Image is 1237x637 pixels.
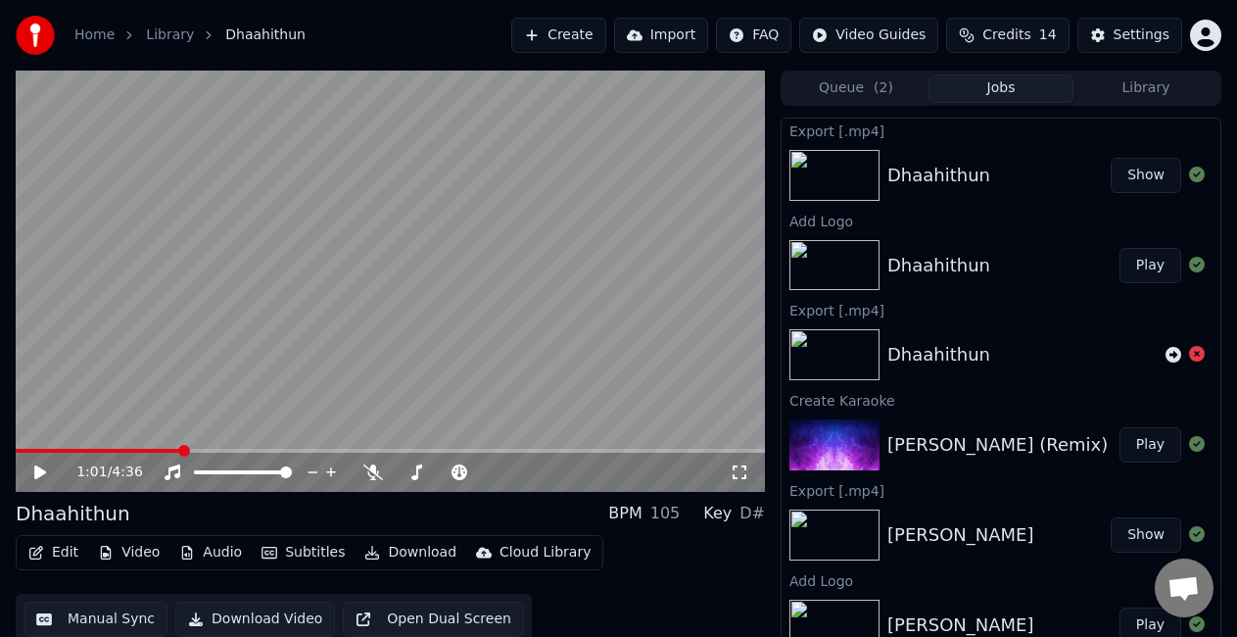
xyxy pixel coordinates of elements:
[1119,248,1181,283] button: Play
[146,25,194,45] a: Library
[784,74,928,103] button: Queue
[799,18,938,53] button: Video Guides
[511,18,606,53] button: Create
[74,25,306,45] nav: breadcrumb
[112,463,142,482] span: 4:36
[171,539,250,566] button: Audio
[946,18,1069,53] button: Credits14
[16,16,55,55] img: youka
[887,252,990,279] div: Dhaahithun
[874,78,893,98] span: ( 2 )
[74,25,115,45] a: Home
[1039,25,1057,45] span: 14
[343,602,524,637] button: Open Dual Screen
[739,502,765,525] div: D#
[887,341,990,368] div: Dhaahithun
[614,18,708,53] button: Import
[887,521,1034,549] div: [PERSON_NAME]
[1111,158,1181,193] button: Show
[1111,517,1181,553] button: Show
[782,119,1220,142] div: Export [.mp4]
[16,500,130,527] div: Dhaahithun
[76,463,107,482] span: 1:01
[1155,559,1213,617] div: Open chat
[24,602,167,637] button: Manual Sync
[608,502,642,525] div: BPM
[1114,25,1169,45] div: Settings
[982,25,1030,45] span: Credits
[90,539,167,566] button: Video
[225,25,306,45] span: Dhaahithun
[887,162,990,189] div: Dhaahithun
[175,602,335,637] button: Download Video
[782,478,1220,502] div: Export [.mp4]
[500,543,591,563] div: Cloud Library
[1077,18,1182,53] button: Settings
[76,463,123,482] div: /
[650,502,681,525] div: 105
[782,298,1220,321] div: Export [.mp4]
[716,18,791,53] button: FAQ
[357,539,464,566] button: Download
[928,74,1073,103] button: Jobs
[254,539,353,566] button: Subtitles
[21,539,86,566] button: Edit
[782,209,1220,232] div: Add Logo
[1073,74,1218,103] button: Library
[782,568,1220,592] div: Add Logo
[703,502,732,525] div: Key
[1119,427,1181,463] button: Play
[887,431,1108,459] div: [PERSON_NAME] (Remix)
[782,388,1220,412] div: Create Karaoke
